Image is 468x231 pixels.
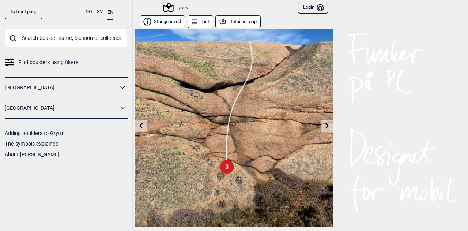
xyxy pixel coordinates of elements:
[215,15,261,28] button: Detailed map
[135,29,333,227] img: Kan man gradera sa lagt
[18,57,78,68] span: Find boulders using filters
[5,29,128,48] input: Search boulder name, location or collection
[107,5,113,20] button: EN
[5,141,58,147] a: The symbols explained
[5,82,118,93] a: [GEOGRAPHIC_DATA]
[97,5,103,19] button: SV
[5,57,128,68] a: Find boulders using filters
[5,152,59,157] a: About [PERSON_NAME]
[5,103,118,113] a: [GEOGRAPHIC_DATA]
[86,5,92,19] button: NO
[5,130,64,136] a: Adding boulders to Gryttr
[164,3,190,12] div: Lysekil
[5,5,42,19] a: To front page
[140,15,185,28] button: Stångehuvud
[298,2,328,14] button: Login
[188,15,213,28] button: List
